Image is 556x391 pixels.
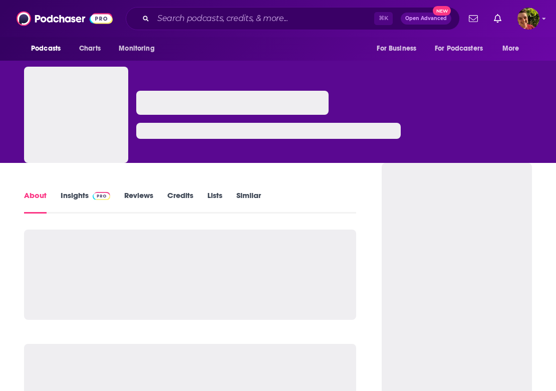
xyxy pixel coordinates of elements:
[517,8,539,30] button: Show profile menu
[24,190,47,214] a: About
[374,12,393,25] span: ⌘ K
[435,42,483,56] span: For Podcasters
[153,11,374,27] input: Search podcasts, credits, & more...
[79,42,101,56] span: Charts
[502,42,519,56] span: More
[370,39,429,58] button: open menu
[465,10,482,27] a: Show notifications dropdown
[236,190,261,214] a: Similar
[428,39,497,58] button: open menu
[405,16,447,21] span: Open Advanced
[61,190,110,214] a: InsightsPodchaser Pro
[112,39,167,58] button: open menu
[167,190,193,214] a: Credits
[124,190,153,214] a: Reviews
[17,9,113,28] img: Podchaser - Follow, Share and Rate Podcasts
[31,42,61,56] span: Podcasts
[377,42,416,56] span: For Business
[119,42,154,56] span: Monitoring
[24,39,74,58] button: open menu
[495,39,532,58] button: open menu
[517,8,539,30] span: Logged in as Marz
[126,7,460,30] div: Search podcasts, credits, & more...
[401,13,451,25] button: Open AdvancedNew
[490,10,505,27] a: Show notifications dropdown
[93,192,110,200] img: Podchaser Pro
[73,39,107,58] a: Charts
[433,6,451,16] span: New
[207,190,222,214] a: Lists
[517,8,539,30] img: User Profile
